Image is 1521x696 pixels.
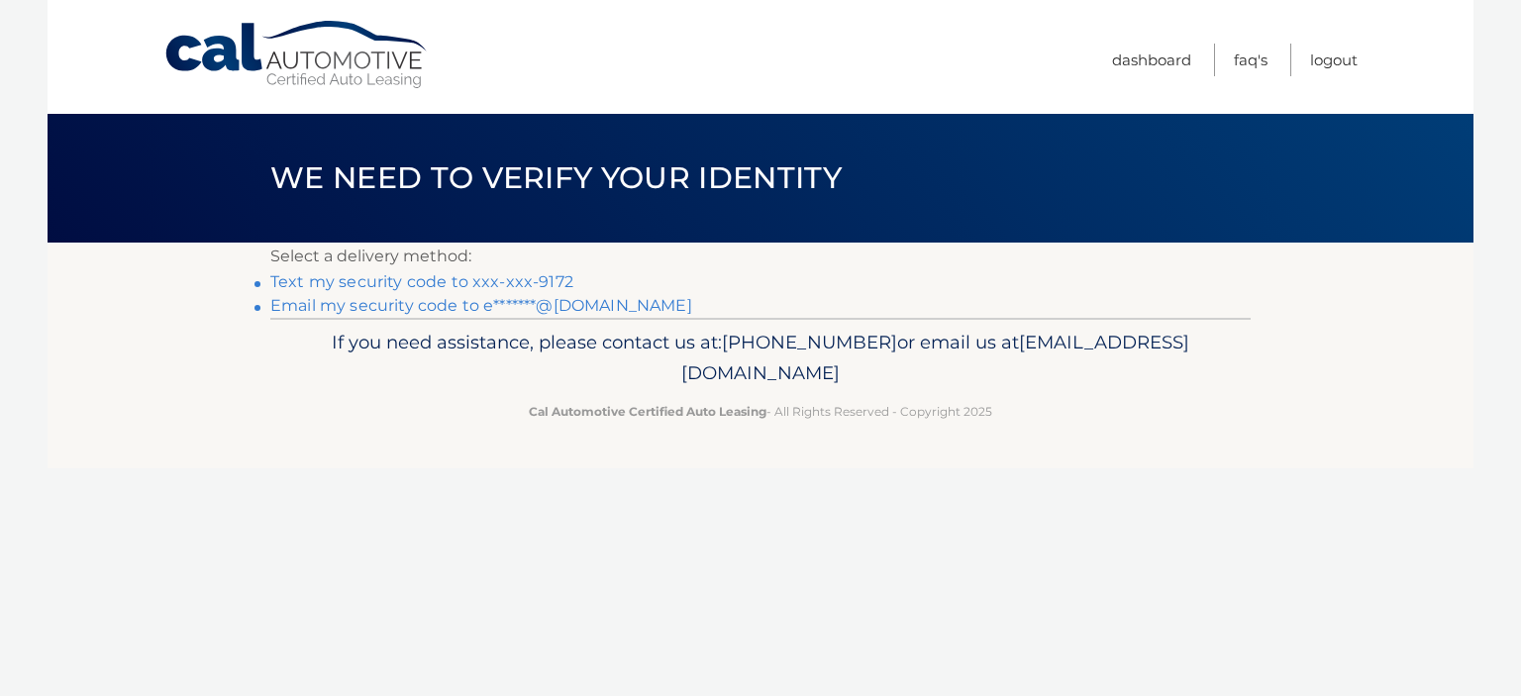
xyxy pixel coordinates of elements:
p: If you need assistance, please contact us at: or email us at [283,327,1238,390]
span: We need to verify your identity [270,159,842,196]
a: Text my security code to xxx-xxx-9172 [270,272,573,291]
a: Logout [1310,44,1358,76]
a: Dashboard [1112,44,1191,76]
a: FAQ's [1234,44,1267,76]
p: Select a delivery method: [270,243,1251,270]
a: Email my security code to e*******@[DOMAIN_NAME] [270,296,692,315]
strong: Cal Automotive Certified Auto Leasing [529,404,766,419]
a: Cal Automotive [163,20,431,90]
span: [PHONE_NUMBER] [722,331,897,353]
p: - All Rights Reserved - Copyright 2025 [283,401,1238,422]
